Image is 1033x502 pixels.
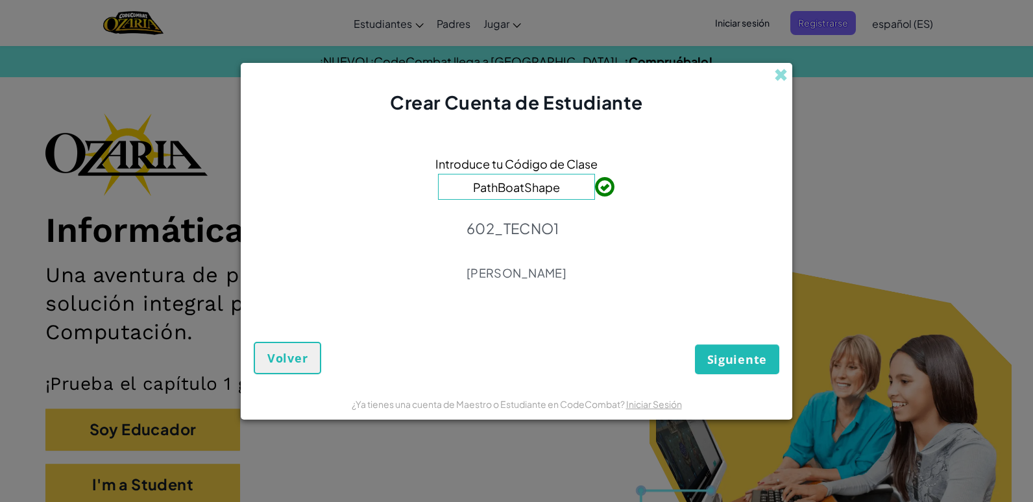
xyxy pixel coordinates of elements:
span: ¿Ya tienes una cuenta de Maestro o Estudiante en CodeCombat? [352,398,626,410]
span: Siguiente [707,352,767,367]
button: Volver [254,342,321,374]
a: Iniciar Sesión [626,398,682,410]
span: Introduce tu Código de Clase [435,154,598,173]
button: Siguiente [695,344,779,374]
span: Crear Cuenta de Estudiante [390,91,643,114]
span: Volver [267,350,308,366]
p: 602_TECNO1 [467,219,566,237]
p: [PERSON_NAME] [467,265,566,281]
